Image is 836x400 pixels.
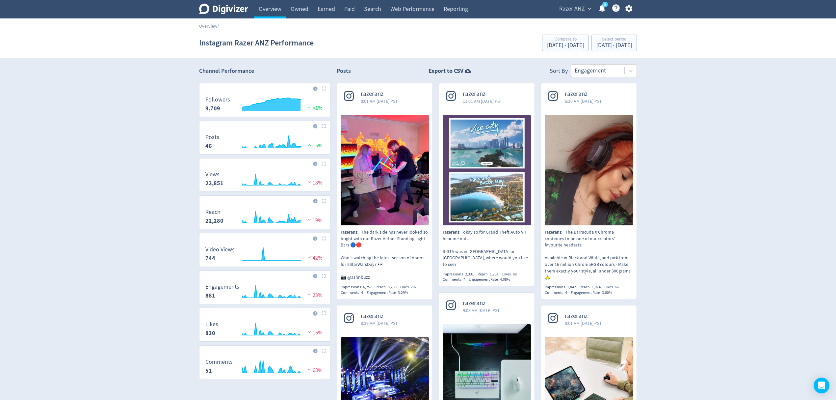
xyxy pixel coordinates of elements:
a: razeranz11:01 AM [DATE] PSTokay so for Grand Theft Auto VII hear me out... If GTA was in Australi... [439,83,535,282]
div: Engagement Rate [469,277,514,282]
svg: Reach 22,280 [202,209,327,226]
span: 1,074 [592,284,601,290]
img: Placeholder [322,311,326,315]
span: 4.08% [500,277,510,282]
div: Comments [443,277,469,282]
h2: Posts [337,67,351,77]
div: Select period [596,37,632,43]
dt: Posts [205,133,219,141]
button: Razer ANZ [557,4,593,14]
span: 202 [411,284,417,290]
img: okay so for Grand Theft Auto VII hear me out... If GTA was in Australia or New Zealand, where wou... [443,115,531,225]
div: Reach [580,284,604,290]
img: The dark side has never looked so bright with our Razer Aether Standing Light Bars 🔵🔴 Who's watch... [341,115,429,225]
svg: Views 22,851 [202,171,327,189]
span: 3,259 [388,284,397,290]
strong: 881 [205,292,215,300]
span: 88 [513,271,517,277]
div: Reach [478,271,502,277]
button: Select period[DATE]- [DATE] [591,35,637,51]
img: Placeholder [322,161,326,166]
h1: Instagram Razer ANZ Performance [199,32,314,53]
strong: Export to CSV [429,67,463,75]
div: Impressions [443,271,478,277]
img: Placeholder [322,86,326,91]
div: Sort By [550,67,568,77]
text: 5 [604,2,606,7]
img: positive-performance.svg [306,105,313,110]
dt: Likes [205,321,218,328]
svg: Followers 9,709 [202,97,327,114]
dt: Video Views [205,246,235,253]
span: 16% [306,329,322,336]
svg: Comments 51 [202,359,327,376]
dt: Comments [205,358,233,366]
img: Placeholder [322,124,326,128]
span: 11:01 AM [DATE] PST [463,98,502,104]
div: Likes [604,284,622,290]
span: 6,257 [363,284,372,290]
span: 7 [463,277,465,282]
p: The dark side has never looked so bright with our Razer Aether Standing Light Bars 🔵🔴 Who's watch... [341,229,429,281]
div: Reach [376,284,400,290]
dt: Followers [205,96,230,103]
svg: Engagements 881 [202,284,327,301]
img: negative-performance.svg [306,255,313,260]
img: negative-performance.svg [306,329,313,334]
div: Likes [400,284,420,290]
strong: 22,280 [205,217,223,225]
span: 42% [306,255,322,261]
span: 4 [565,290,567,295]
span: Razer ANZ [559,4,585,14]
span: 9:01 AM [DATE] PST [565,320,602,327]
span: razeranz [545,229,565,236]
h2: Channel Performance [199,67,331,75]
span: razeranz [361,90,398,98]
img: Placeholder [322,349,326,353]
span: expand_more [587,6,592,12]
span: 6:20 AM [DATE] PST [565,98,602,104]
span: razeranz [443,229,463,236]
img: Placeholder [322,236,326,241]
svg: Posts 46 [202,134,327,152]
img: negative-performance.svg [306,180,313,185]
div: Engagement Rate [571,290,616,296]
div: Open Intercom Messenger [814,378,829,393]
div: Compare to [547,37,584,43]
a: razeranz6:20 AM [DATE] PSTThe Barracuda X Chroma continues to be one of our creators' favourite h... [541,83,637,295]
img: Placeholder [322,274,326,278]
span: 8:01 AM [DATE] PST [361,98,398,104]
span: 9:03 AM [DATE] PST [463,307,500,314]
span: 15% [306,142,322,149]
dt: Engagements [205,283,239,291]
span: razeranz [361,312,398,320]
span: 2,331 [465,271,474,277]
strong: 830 [205,329,215,337]
img: Placeholder [322,199,326,203]
p: okay so for Grand Theft Auto VII hear me out... If GTA was in [GEOGRAPHIC_DATA] or [GEOGRAPHIC_DA... [443,229,531,268]
img: negative-performance.svg [306,292,313,297]
span: razeranz [565,90,602,98]
span: 1,842 [567,284,576,290]
span: <1% [306,105,322,111]
img: negative-performance.svg [306,217,313,222]
span: 3.80% [602,290,612,295]
img: The Barracuda X Chroma continues to be one of our creators' favourite headsets! Available in Blac... [545,115,633,225]
svg: Likes 830 [202,321,327,339]
span: 68% [306,367,322,374]
span: razeranz [565,312,602,320]
span: 18% [306,180,322,186]
div: Impressions [545,284,580,290]
a: Overview [199,23,217,29]
span: 23% [306,292,322,299]
span: 19% [306,217,322,224]
div: [DATE] - [DATE] [596,43,632,48]
div: Impressions [341,284,376,290]
span: 8:39 AM [DATE] PST [361,320,398,327]
strong: 744 [205,254,215,262]
img: positive-performance.svg [306,142,313,147]
span: 1,231 [490,271,499,277]
div: Comments [341,290,367,296]
span: razeranz [341,229,361,236]
span: / [217,23,219,29]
